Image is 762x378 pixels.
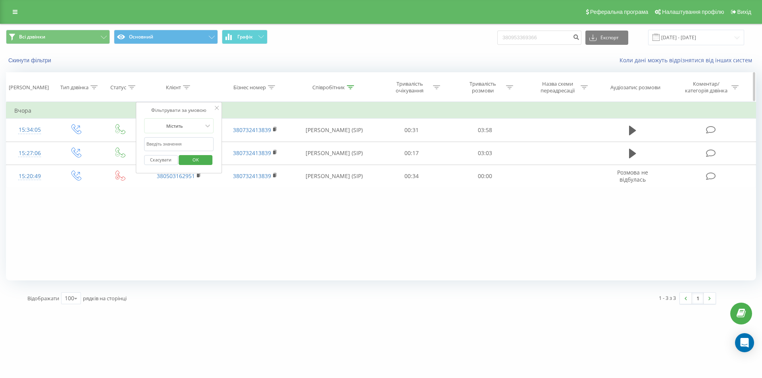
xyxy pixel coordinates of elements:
td: 00:17 [375,142,448,165]
div: 15:34:05 [14,122,45,138]
button: Основний [114,30,218,44]
button: OK [179,155,213,165]
td: 03:58 [448,119,521,142]
td: 00:31 [375,119,448,142]
div: Назва схеми переадресації [536,81,579,94]
td: Вчора [6,103,756,119]
input: Введіть значення [144,137,214,151]
td: 00:00 [448,165,521,188]
td: [PERSON_NAME] (SIP) [293,165,375,188]
button: Скинути фільтри [6,57,55,64]
td: [PERSON_NAME] (SIP) [293,119,375,142]
div: 15:27:06 [14,146,45,161]
div: Тип дзвінка [60,84,89,91]
div: Бізнес номер [233,84,266,91]
a: 1 [692,293,704,304]
button: Графік [222,30,267,44]
div: Статус [110,84,126,91]
div: 1 - 3 з 3 [659,294,676,302]
button: Скасувати [144,155,178,165]
a: 380732413839 [233,172,271,180]
div: Фільтрувати за умовою [144,106,214,114]
div: Open Intercom Messenger [735,333,754,352]
a: 380503162951 [157,172,195,180]
span: Налаштування профілю [662,9,724,15]
div: Співробітник [312,84,345,91]
div: Тривалість очікування [389,81,431,94]
button: Експорт [585,31,628,45]
span: Розмова не відбулась [617,169,648,183]
button: Всі дзвінки [6,30,110,44]
div: 100 [65,294,74,302]
div: Коментар/категорія дзвінка [683,81,729,94]
span: Вихід [737,9,751,15]
td: 03:03 [448,142,521,165]
td: [PERSON_NAME] (SIP) [293,142,375,165]
a: Коли дані можуть відрізнятися вiд інших систем [620,56,756,64]
span: рядків на сторінці [83,295,127,302]
input: Пошук за номером [497,31,581,45]
span: Графік [237,34,253,40]
div: [PERSON_NAME] [9,84,49,91]
div: Клієнт [166,84,181,91]
span: Всі дзвінки [19,34,45,40]
a: 380732413839 [233,126,271,134]
td: 00:34 [375,165,448,188]
div: Аудіозапис розмови [610,84,660,91]
a: 380732413839 [233,149,271,157]
div: 15:20:49 [14,169,45,184]
span: Реферальна програма [590,9,648,15]
span: Відображати [27,295,59,302]
div: Тривалість розмови [462,81,504,94]
span: OK [185,154,207,166]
